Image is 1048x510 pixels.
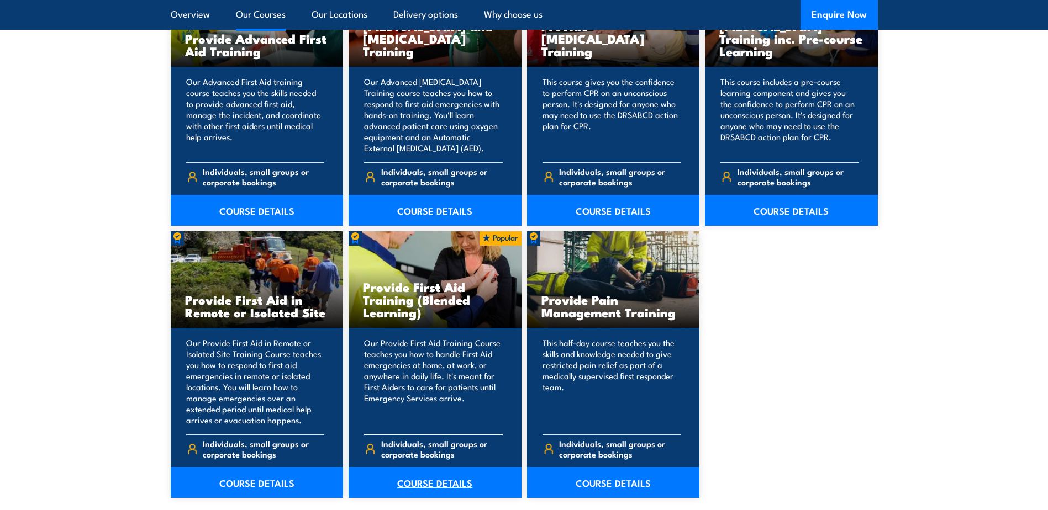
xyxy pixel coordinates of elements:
a: COURSE DETAILS [171,195,344,226]
p: This half-day course teaches you the skills and knowledge needed to give restricted pain relief a... [543,337,681,426]
h3: Provide [MEDICAL_DATA] Training inc. Pre-course Learning [719,7,863,57]
span: Individuals, small groups or corporate bookings [738,166,859,187]
p: Our Provide First Aid Training Course teaches you how to handle First Aid emergencies at home, at... [364,337,503,426]
span: Individuals, small groups or corporate bookings [203,438,324,459]
a: COURSE DETAILS [171,467,344,498]
a: COURSE DETAILS [527,195,700,226]
a: COURSE DETAILS [705,195,878,226]
h3: Provide Pain Management Training [541,293,686,318]
h3: Provide [MEDICAL_DATA] Training [541,19,686,57]
h3: Provide Advanced First Aid Training [185,32,329,57]
span: Individuals, small groups or corporate bookings [381,166,503,187]
h3: Provide First Aid Training (Blended Learning) [363,280,507,318]
span: Individuals, small groups or corporate bookings [203,166,324,187]
a: COURSE DETAILS [349,195,522,226]
p: Our Advanced [MEDICAL_DATA] Training course teaches you how to respond to first aid emergencies w... [364,76,503,153]
h3: Provide First Aid in Remote or Isolated Site [185,293,329,318]
a: COURSE DETAILS [527,467,700,498]
span: Individuals, small groups or corporate bookings [559,166,681,187]
a: COURSE DETAILS [349,467,522,498]
span: Individuals, small groups or corporate bookings [381,438,503,459]
span: Individuals, small groups or corporate bookings [559,438,681,459]
p: Our Advanced First Aid training course teaches you the skills needed to provide advanced first ai... [186,76,325,153]
p: This course gives you the confidence to perform CPR on an unconscious person. It's designed for a... [543,76,681,153]
p: Our Provide First Aid in Remote or Isolated Site Training Course teaches you how to respond to fi... [186,337,325,426]
h3: Provide Advanced [MEDICAL_DATA] and [MEDICAL_DATA] Training [363,7,507,57]
p: This course includes a pre-course learning component and gives you the confidence to perform CPR ... [720,76,859,153]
